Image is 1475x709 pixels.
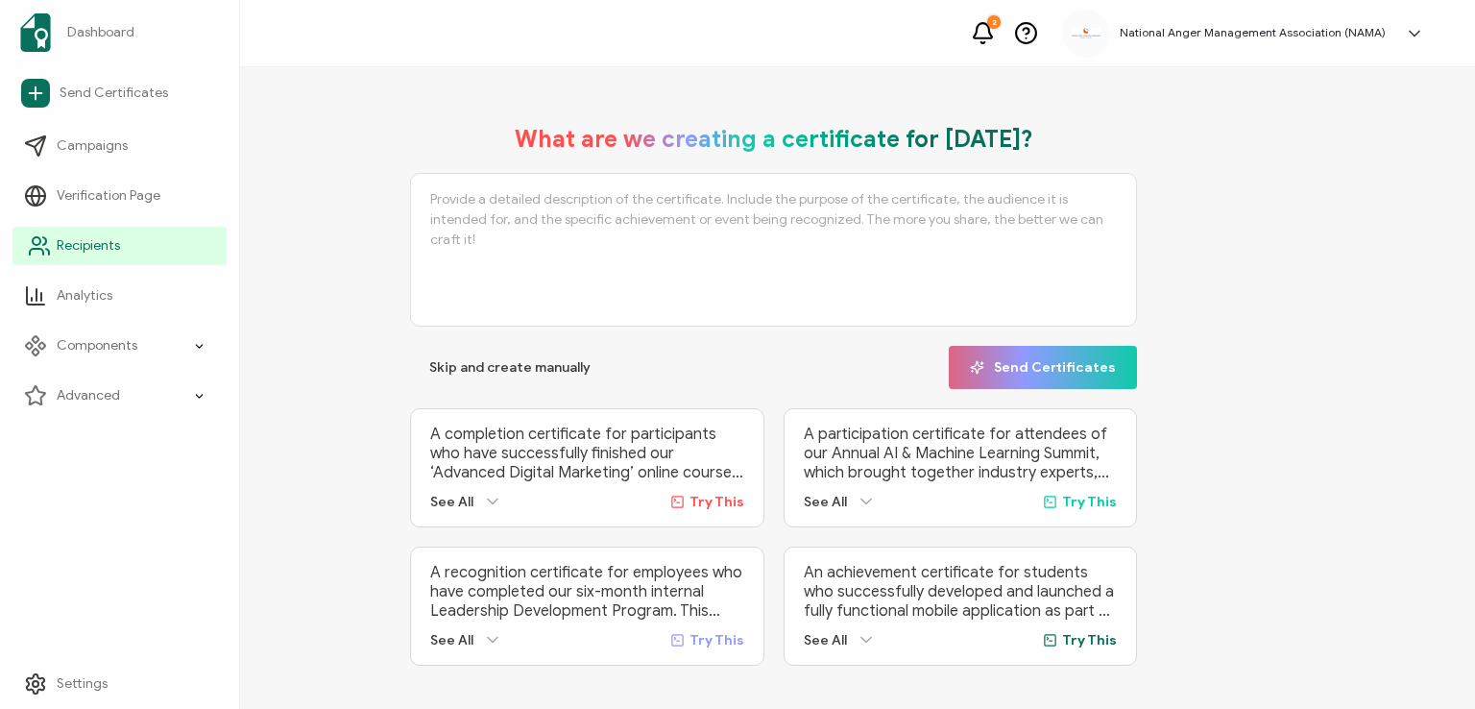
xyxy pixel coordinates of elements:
[57,336,137,355] span: Components
[430,563,743,621] p: A recognition certificate for employees who have completed our six-month internal Leadership Deve...
[1120,26,1386,39] h5: National Anger Management Association (NAMA)
[430,425,743,482] p: A completion certificate for participants who have successfully finished our ‘Advanced Digital Ma...
[12,177,227,215] a: Verification Page
[410,346,610,389] button: Skip and create manually
[57,674,108,694] span: Settings
[804,563,1117,621] p: An achievement certificate for students who successfully developed and launched a fully functiona...
[57,286,112,306] span: Analytics
[430,632,473,648] span: See All
[804,494,847,510] span: See All
[20,13,51,52] img: sertifier-logomark-colored.svg
[12,665,227,703] a: Settings
[804,425,1117,482] p: A participation certificate for attendees of our Annual AI & Machine Learning Summit, which broug...
[429,361,591,375] span: Skip and create manually
[949,346,1137,389] button: Send Certificates
[1062,494,1117,510] span: Try This
[12,6,227,60] a: Dashboard
[1072,28,1100,38] img: 3ca2817c-e862-47f7-b2ec-945eb25c4a6c.jpg
[12,71,227,115] a: Send Certificates
[430,494,473,510] span: See All
[12,227,227,265] a: Recipients
[689,494,744,510] span: Try This
[57,236,120,256] span: Recipients
[57,136,128,156] span: Campaigns
[60,84,168,103] span: Send Certificates
[12,127,227,165] a: Campaigns
[1062,632,1117,648] span: Try This
[804,632,847,648] span: See All
[57,186,160,206] span: Verification Page
[689,632,744,648] span: Try This
[970,360,1116,375] span: Send Certificates
[67,23,134,42] span: Dashboard
[515,125,1033,154] h1: What are we creating a certificate for [DATE]?
[57,386,120,405] span: Advanced
[12,277,227,315] a: Analytics
[987,15,1001,29] div: 2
